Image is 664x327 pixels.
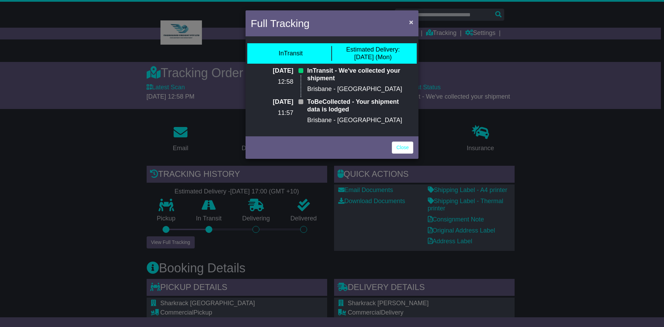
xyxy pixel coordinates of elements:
button: Close [406,15,417,29]
a: Close [392,142,413,154]
p: 11:57 [251,109,293,117]
div: [DATE] (Mon) [346,46,400,61]
p: Brisbane - [GEOGRAPHIC_DATA] [307,85,413,93]
p: ToBeCollected - Your shipment data is lodged [307,98,413,113]
p: 12:58 [251,78,293,86]
div: InTransit [279,50,303,57]
h4: Full Tracking [251,16,310,31]
span: Estimated Delivery: [346,46,400,53]
p: InTransit - We've collected your shipment [307,67,413,82]
p: [DATE] [251,67,293,75]
p: Brisbane - [GEOGRAPHIC_DATA] [307,117,413,124]
span: × [409,18,413,26]
p: [DATE] [251,98,293,106]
